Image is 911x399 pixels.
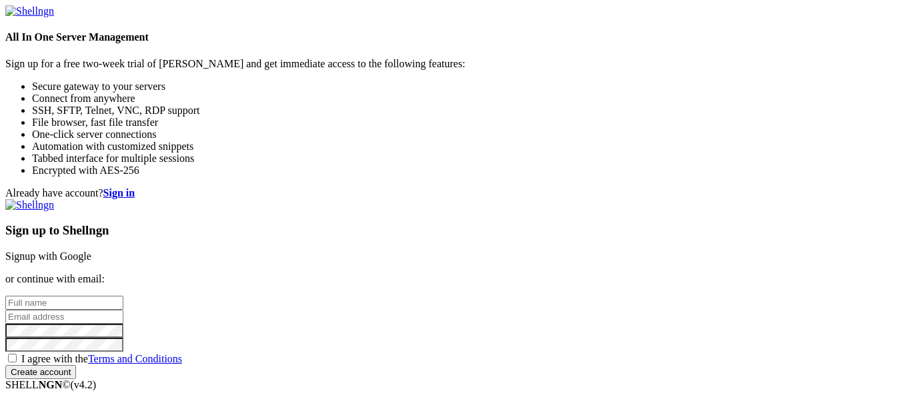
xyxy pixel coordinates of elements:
span: 4.2.0 [71,379,97,390]
h4: All In One Server Management [5,31,906,43]
li: Automation with customized snippets [32,141,906,153]
span: SHELL © [5,379,96,390]
input: Create account [5,365,76,379]
li: Secure gateway to your servers [32,81,906,93]
input: I agree with theTerms and Conditions [8,354,17,362]
b: NGN [39,379,63,390]
input: Full name [5,296,123,310]
li: File browser, fast file transfer [32,117,906,129]
span: I agree with the [21,353,182,364]
li: Connect from anywhere [32,93,906,105]
li: One-click server connections [32,129,906,141]
p: or continue with email: [5,273,906,285]
img: Shellngn [5,199,54,211]
p: Sign up for a free two-week trial of [PERSON_NAME] and get immediate access to the following feat... [5,58,906,70]
li: Encrypted with AES-256 [32,165,906,177]
a: Sign in [103,187,135,199]
div: Already have account? [5,187,906,199]
input: Email address [5,310,123,324]
h3: Sign up to Shellngn [5,223,906,238]
img: Shellngn [5,5,54,17]
a: Terms and Conditions [88,353,182,364]
li: SSH, SFTP, Telnet, VNC, RDP support [32,105,906,117]
a: Signup with Google [5,250,91,262]
li: Tabbed interface for multiple sessions [32,153,906,165]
